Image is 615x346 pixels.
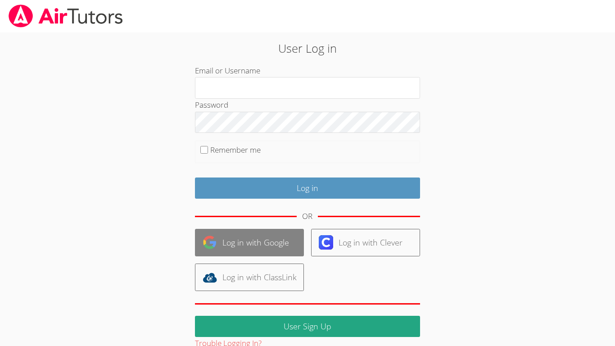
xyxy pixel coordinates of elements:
label: Remember me [210,145,261,155]
label: Email or Username [195,65,260,76]
img: airtutors_banner-c4298cdbf04f3fff15de1276eac7730deb9818008684d7c2e4769d2f7ddbe033.png [8,5,124,27]
img: classlink-logo-d6bb404cc1216ec64c9a2012d9dc4662098be43eaf13dc465df04b49fa7ab582.svg [203,270,217,285]
a: Log in with ClassLink [195,264,304,291]
img: google-logo-50288ca7cdecda66e5e0955fdab243c47b7ad437acaf1139b6f446037453330a.svg [203,235,217,250]
a: Log in with Clever [311,229,420,256]
input: Log in [195,178,420,199]
img: clever-logo-6eab21bc6e7a338710f1a6ff85c0baf02591cd810cc4098c63d3a4b26e2feb20.svg [319,235,333,250]
label: Password [195,100,228,110]
div: OR [302,210,312,223]
a: Log in with Google [195,229,304,256]
a: User Sign Up [195,316,420,337]
h2: User Log in [141,40,474,57]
